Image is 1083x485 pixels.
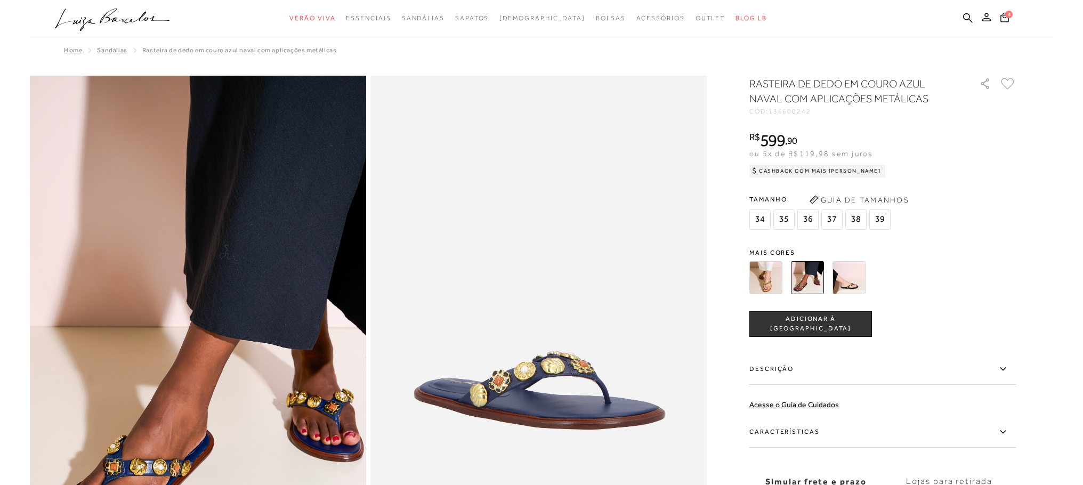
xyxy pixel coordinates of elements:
span: 36 [797,209,819,230]
span: Outlet [696,14,725,22]
span: ADICIONAR À [GEOGRAPHIC_DATA] [750,314,871,333]
span: 38 [845,209,867,230]
a: categoryNavScreenReaderText [696,9,725,28]
a: noSubCategoriesText [499,9,585,28]
a: Home [64,46,82,54]
i: R$ [749,132,760,142]
span: 90 [787,135,797,146]
span: 35 [773,209,795,230]
a: Acesse o Guia de Cuidados [749,400,839,409]
label: Descrição [749,354,1016,385]
i: , [785,136,797,145]
span: 39 [869,209,891,230]
div: Cashback com Mais [PERSON_NAME] [749,165,885,177]
img: RASTEIRA DE DEDO EM COURO AZUL NAVAL COM APLICAÇÕES METÁLICAS [791,261,824,294]
span: Tamanho [749,191,893,207]
span: ou 5x de R$119,98 sem juros [749,149,872,158]
span: 136600242 [769,108,811,115]
h1: RASTEIRA DE DEDO EM COURO AZUL NAVAL COM APLICAÇÕES METÁLICAS [749,76,949,106]
span: 37 [821,209,843,230]
span: Sandálias [402,14,444,22]
span: Acessórios [636,14,685,22]
a: categoryNavScreenReaderText [455,9,489,28]
span: 34 [749,209,771,230]
img: RASTEIRA DE DEDO EM COURO PRETO COM APLICAÇÕES METÁLICAS [833,261,866,294]
a: categoryNavScreenReaderText [402,9,444,28]
span: [DEMOGRAPHIC_DATA] [499,14,585,22]
span: Sapatos [455,14,489,22]
img: RASTEIRA DE DEDO EM COURO AREIA COM APLICAÇÕES METÁLICAS [749,261,782,294]
span: Bolsas [596,14,626,22]
a: categoryNavScreenReaderText [596,9,626,28]
button: ADICIONAR À [GEOGRAPHIC_DATA] [749,311,872,337]
label: Características [749,417,1016,448]
span: 599 [760,131,785,150]
span: Mais cores [749,249,1016,256]
span: BLOG LB [736,14,766,22]
span: RASTEIRA DE DEDO EM COURO AZUL NAVAL COM APLICAÇÕES METÁLICAS [142,46,337,54]
span: Essenciais [346,14,391,22]
a: categoryNavScreenReaderText [636,9,685,28]
span: 4 [1005,11,1013,18]
button: 4 [997,12,1012,26]
a: categoryNavScreenReaderText [346,9,391,28]
div: CÓD: [749,108,963,115]
a: categoryNavScreenReaderText [289,9,335,28]
a: Sandálias [97,46,127,54]
button: Guia de Tamanhos [806,191,912,208]
a: BLOG LB [736,9,766,28]
span: Verão Viva [289,14,335,22]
